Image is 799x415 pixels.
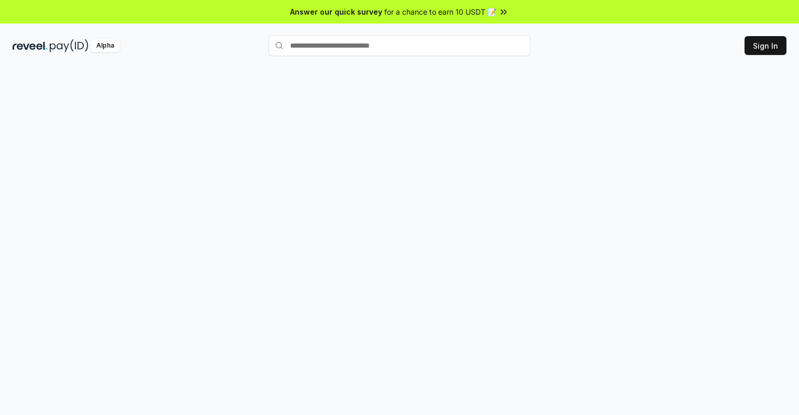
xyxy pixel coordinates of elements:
[50,39,88,52] img: pay_id
[384,6,496,17] span: for a chance to earn 10 USDT 📝
[745,36,786,55] button: Sign In
[91,39,120,52] div: Alpha
[13,39,48,52] img: reveel_dark
[290,6,382,17] span: Answer our quick survey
